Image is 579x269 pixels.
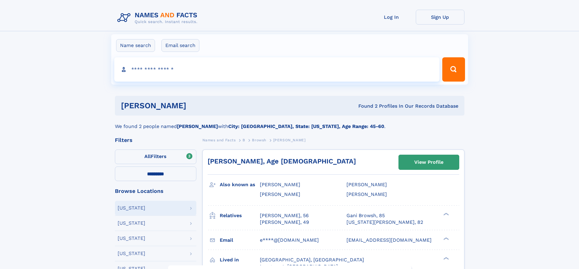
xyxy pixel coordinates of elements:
[260,182,300,187] span: [PERSON_NAME]
[442,237,449,240] div: ❯
[118,251,145,256] div: [US_STATE]
[416,10,464,25] a: Sign Up
[220,180,260,190] h3: Also known as
[115,10,202,26] img: Logo Names and Facts
[260,191,300,197] span: [PERSON_NAME]
[243,138,245,142] span: B
[121,102,272,109] h1: [PERSON_NAME]
[220,210,260,221] h3: Relatives
[367,10,416,25] a: Log In
[442,57,465,82] button: Search Button
[208,157,356,165] a: [PERSON_NAME], Age [DEMOGRAPHIC_DATA]
[442,256,449,260] div: ❯
[118,236,145,241] div: [US_STATE]
[228,123,384,129] b: City: [GEOGRAPHIC_DATA], State: [US_STATE], Age Range: 45-60
[220,255,260,265] h3: Lived in
[118,221,145,226] div: [US_STATE]
[252,136,266,144] a: Browsh
[399,155,459,170] a: View Profile
[346,212,385,219] a: Gani Browsh, 85
[346,191,387,197] span: [PERSON_NAME]
[414,155,443,169] div: View Profile
[252,138,266,142] span: Browsh
[161,39,199,52] label: Email search
[442,212,449,216] div: ❯
[346,182,387,187] span: [PERSON_NAME]
[144,153,151,159] span: All
[177,123,218,129] b: [PERSON_NAME]
[115,150,196,164] label: Filters
[202,136,236,144] a: Names and Facts
[260,212,309,219] a: [PERSON_NAME], 56
[346,219,423,226] a: [US_STATE][PERSON_NAME], 82
[115,137,196,143] div: Filters
[273,138,306,142] span: [PERSON_NAME]
[115,116,464,130] div: We found 2 people named with .
[220,235,260,245] h3: Email
[272,103,458,109] div: Found 2 Profiles In Our Records Database
[260,219,309,226] a: [PERSON_NAME], 49
[260,257,364,263] span: [GEOGRAPHIC_DATA], [GEOGRAPHIC_DATA]
[114,57,440,82] input: search input
[346,237,432,243] span: [EMAIL_ADDRESS][DOMAIN_NAME]
[115,188,196,194] div: Browse Locations
[118,206,145,210] div: [US_STATE]
[116,39,155,52] label: Name search
[243,136,245,144] a: B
